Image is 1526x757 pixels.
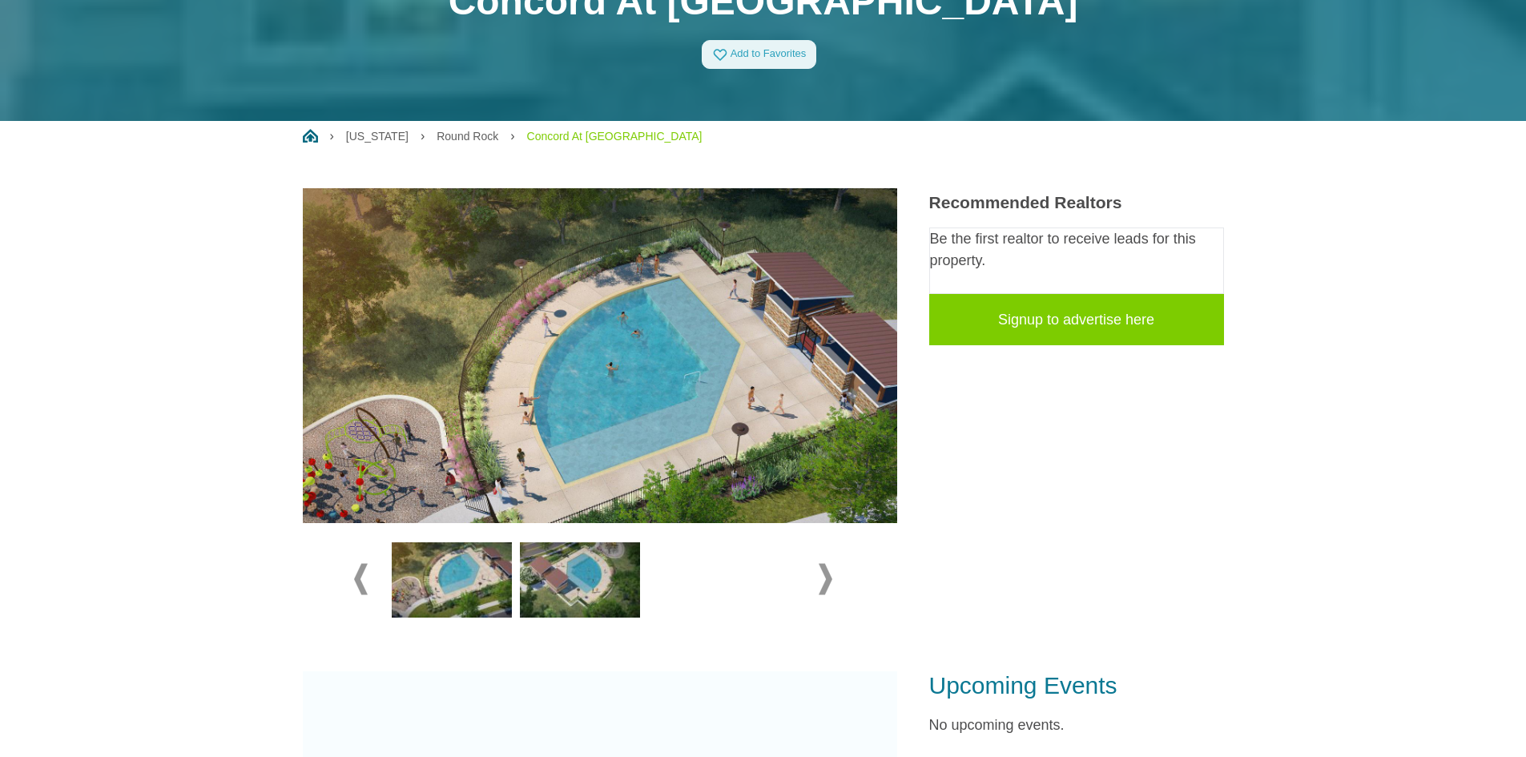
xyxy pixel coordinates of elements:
span: Add to Favorites [731,48,807,60]
p: No upcoming events. [929,715,1224,736]
h3: Upcoming Events [929,671,1224,700]
p: Be the first realtor to receive leads for this property. [930,228,1223,272]
a: Add to Favorites [702,40,817,69]
a: [US_STATE] [346,130,409,143]
a: Signup to advertise here [929,294,1224,345]
h3: Recommended Realtors [929,192,1224,212]
a: Round Rock [437,130,498,143]
a: Concord At [GEOGRAPHIC_DATA] [527,130,703,143]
